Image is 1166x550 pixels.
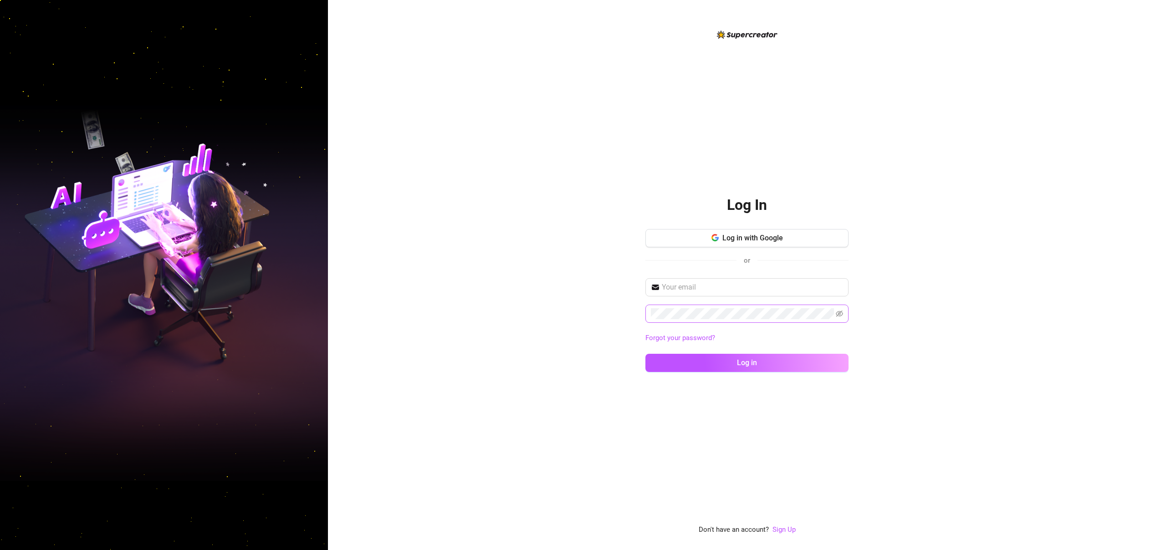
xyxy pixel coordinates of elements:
[645,354,849,372] button: Log in
[717,31,777,39] img: logo-BBDzfeDw.svg
[662,282,843,293] input: Your email
[645,334,715,342] a: Forgot your password?
[772,525,796,535] a: Sign Up
[645,229,849,247] button: Log in with Google
[645,333,849,344] a: Forgot your password?
[836,310,843,317] span: eye-invisible
[722,234,783,242] span: Log in with Google
[727,196,767,214] h2: Log In
[744,256,750,265] span: or
[737,358,757,367] span: Log in
[772,525,796,534] a: Sign Up
[699,525,769,535] span: Don't have an account?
